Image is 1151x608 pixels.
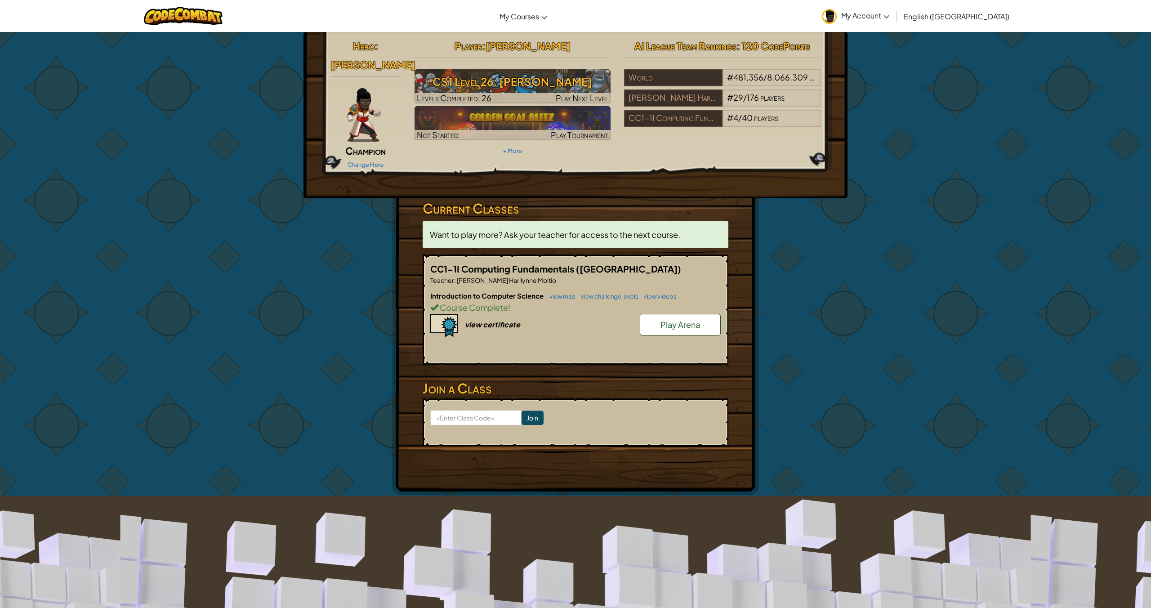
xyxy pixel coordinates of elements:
span: : [375,40,378,52]
span: My Account [841,11,889,20]
span: Levels Completed: 26 [417,93,491,103]
span: 29 [733,92,743,103]
a: CC1-1I Computing Fundamentals#4/40players [624,118,821,129]
span: # [727,92,733,103]
div: view certificate [465,320,520,329]
img: certificate-icon.png [430,314,458,337]
a: Change Hero [348,161,384,168]
span: players [754,112,778,123]
a: view map [545,293,575,300]
span: 176 [747,92,759,103]
span: : [454,276,456,284]
span: : 120 CodePoints [736,40,810,52]
span: Want to play more? Ask your teacher for access to the next course. [430,229,680,240]
a: [PERSON_NAME] Harllynne [PERSON_NAME]#29/176players [624,98,821,108]
img: CodeCombat logo [144,7,223,25]
span: Player [455,40,482,52]
img: Golden Goal [415,106,611,140]
a: + More [503,147,522,154]
img: champion-pose.png [347,88,381,142]
span: Introduction to Computer Science [430,291,545,300]
h3: Current Classes [423,198,728,219]
img: avatar [822,9,837,24]
div: CC1-1I Computing Fundamentals [624,110,722,127]
span: [PERSON_NAME] Harllynne Moltio [456,276,556,284]
a: My Account [817,2,894,30]
span: ! [508,302,510,313]
a: Play Next Level [415,69,611,103]
span: Course Complete [438,302,508,313]
span: / [738,112,742,123]
span: [PERSON_NAME] [330,58,415,71]
span: My Courses [500,12,539,21]
a: view certificate [430,320,520,329]
span: Hero [353,40,375,52]
span: English ([GEOGRAPHIC_DATA]) [904,12,1009,21]
div: [PERSON_NAME] Harllynne [PERSON_NAME] [624,89,722,107]
span: 8,066,309 [767,72,808,82]
span: / [763,72,767,82]
a: World#481,356/8,066,309players [624,78,821,88]
span: # [727,112,733,123]
span: : [482,40,486,52]
span: ([GEOGRAPHIC_DATA]) [576,263,681,274]
a: view challenge levels [576,293,638,300]
span: 40 [742,112,753,123]
a: Not StartedPlay Tournament [415,106,611,140]
span: Teacher [430,276,454,284]
input: Join [522,411,544,425]
span: # [727,72,733,82]
a: view videos [639,293,677,300]
span: [PERSON_NAME] [486,40,571,52]
span: 4 [733,112,738,123]
div: World [624,69,722,86]
img: CS1 Level 26: Wakka Maul [415,69,611,103]
span: CC1-1I Computing Fundamentals [430,263,576,274]
span: / [743,92,747,103]
input: <Enter Class Code> [430,410,522,425]
span: AI League Team Rankings [634,40,736,52]
span: 481,356 [733,72,763,82]
span: Play Next Level [556,93,608,103]
a: My Courses [495,4,552,28]
span: Play Tournament [551,130,608,140]
span: Not Started [417,130,459,140]
h3: Join a Class [423,378,728,398]
a: English ([GEOGRAPHIC_DATA]) [899,4,1014,28]
span: Champion [345,144,386,157]
span: players [760,92,785,103]
h3: CS1 Level 26: [PERSON_NAME] [415,72,611,92]
span: Play Arena [660,319,700,330]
